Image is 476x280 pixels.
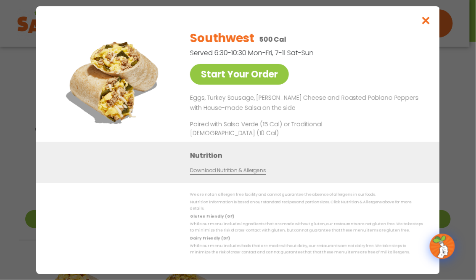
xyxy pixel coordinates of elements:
[55,23,173,141] img: Featured product photo for Southwest
[190,192,423,198] p: We are not an allergen free facility and cannot guarantee the absence of allergens in our foods.
[190,199,423,212] p: Nutrition information is based on our standard recipes and portion sizes. Click Nutrition & Aller...
[431,235,454,258] img: wpChatIcon
[190,150,427,160] h3: Nutrition
[190,235,230,240] strong: Dairy Friendly (DF)
[190,64,289,85] a: Start Your Order
[190,213,234,219] strong: Gluten Friendly (GF)
[190,48,379,58] p: Served 6:30-10:30 Mon-Fri, 7-11 Sat-Sun
[259,34,286,45] p: 500 Cal
[190,93,420,113] p: Eggs, Turkey Sausage, [PERSON_NAME] Cheese and Roasted Poblano Peppers with House-made Salsa on t...
[413,6,440,35] button: Close modal
[190,243,423,256] p: While our menu includes foods that are made without dairy, our restaurants are not dairy free. We...
[190,166,266,174] a: Download Nutrition & Allergens
[190,120,346,137] p: Paired with Salsa Verde (15 Cal) or Traditional [DEMOGRAPHIC_DATA] (10 Cal)
[190,221,423,234] p: While our menu includes ingredients that are made without gluten, our restaurants are not gluten ...
[190,29,254,47] h2: Southwest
